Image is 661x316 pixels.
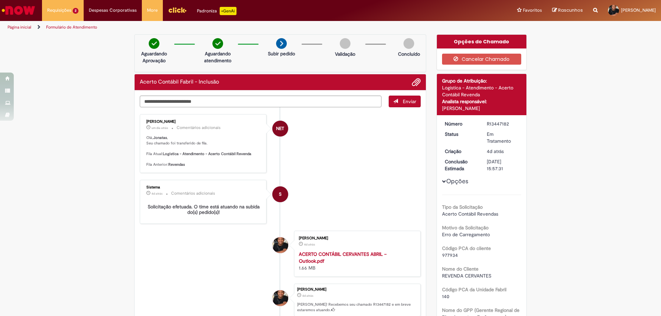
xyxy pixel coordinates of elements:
[442,273,491,279] span: REVENDA CERVANTES
[5,21,436,34] ul: Trilhas de página
[47,7,71,14] span: Requisições
[148,204,261,215] b: Solicitação efetuada. O time está atuando na subida do(s) pedido(s)!
[440,158,482,172] dt: Conclusão Estimada
[73,8,78,14] span: 2
[140,79,219,85] h2: Acerto Contábil Fabril - Inclusão Histórico de tíquete
[487,148,504,154] time: 26/08/2025 09:57:24
[220,7,237,15] p: +GenAi
[8,24,31,30] a: Página inicial
[440,120,482,127] dt: Número
[297,302,417,313] p: [PERSON_NAME]! Recebemos seu chamado R13447182 e em breve estaremos atuando.
[487,148,504,154] span: 4d atrás
[442,286,506,293] b: Código PCA da Unidade Fabril
[440,131,482,138] dt: Status
[335,51,355,57] p: Validação
[177,125,221,131] small: Comentários adicionais
[302,294,313,298] time: 26/08/2025 09:57:24
[487,148,519,155] div: 26/08/2025 09:57:24
[403,38,414,49] img: img-circle-grey.png
[442,231,490,238] span: Erro de Carregamento
[137,50,171,64] p: Aguardando Aprovação
[46,24,97,30] a: Formulário de Atendimento
[146,135,261,167] p: Olá, , Seu chamado foi transferido de fila. Fila Atual: Fila Anterior:
[276,120,284,137] span: NET
[302,294,313,298] span: 4d atrás
[442,252,458,258] span: 977934
[151,192,162,196] span: 4d atrás
[487,158,519,172] div: [DATE] 15:57:31
[140,96,381,107] textarea: Digite sua mensagem aqui...
[299,236,413,240] div: [PERSON_NAME]
[299,251,387,264] a: ACERTO CONTÁBIL CERVANTES ABRIL – Outlook.pdf
[168,5,187,15] img: click_logo_yellow_360x200.png
[558,7,583,13] span: Rascunhos
[440,148,482,155] dt: Criação
[1,3,36,17] img: ServiceNow
[442,105,522,112] div: [PERSON_NAME]
[168,162,185,167] b: Revendas
[149,38,159,49] img: check-circle-green.png
[442,84,522,98] div: Logística - Atendimento - Acerto Contábil Revenda
[442,266,479,272] b: Nome do Cliente
[201,50,234,64] p: Aguardando atendimento
[437,35,527,48] div: Opções do Chamado
[304,242,315,247] span: 4d atrás
[268,50,295,57] p: Subir pedido
[442,225,489,231] b: Motivo da Solicitação
[442,77,522,84] div: Grupo de Atribuição:
[398,51,420,57] p: Concluído
[146,185,261,189] div: Sistema
[487,131,519,144] div: Em Tratamento
[442,211,498,217] span: Acerto Contábil Revendas
[552,7,583,14] a: Rascunhos
[272,290,288,306] div: Jonatas Pinheiro De Amorim
[442,54,522,65] button: Cancelar Chamado
[523,7,542,14] span: Favoritos
[89,7,137,14] span: Despesas Corporativas
[276,38,287,49] img: arrow-next.png
[272,121,288,137] div: NATALIA EVELIN TURIBIO
[442,204,483,210] b: Tipo da Solicitação
[151,126,168,130] span: um dia atrás
[389,96,421,107] button: Enviar
[272,237,288,253] div: Jonatas Pinheiro De Amorim
[299,251,413,271] div: 1.66 MB
[272,186,288,202] div: System
[197,7,237,15] div: Padroniza
[442,98,522,105] div: Analista responsável:
[151,192,162,196] time: 26/08/2025 09:57:35
[151,126,168,130] time: 28/08/2025 11:09:16
[412,78,421,87] button: Adicionar anexos
[621,7,656,13] span: [PERSON_NAME]
[212,38,223,49] img: check-circle-green.png
[442,245,491,251] b: Código PCA do cliente
[487,120,519,127] div: R13447182
[403,98,416,105] span: Enviar
[147,7,158,14] span: More
[153,135,167,140] b: Jonatas
[304,242,315,247] time: 26/08/2025 09:57:04
[171,190,215,196] small: Comentários adicionais
[163,151,251,156] b: Logística - Atendimento - Acerto Contábil Revenda
[146,120,261,124] div: [PERSON_NAME]
[442,293,449,299] span: 140
[340,38,350,49] img: img-circle-grey.png
[279,186,282,203] span: S
[297,287,417,292] div: [PERSON_NAME]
